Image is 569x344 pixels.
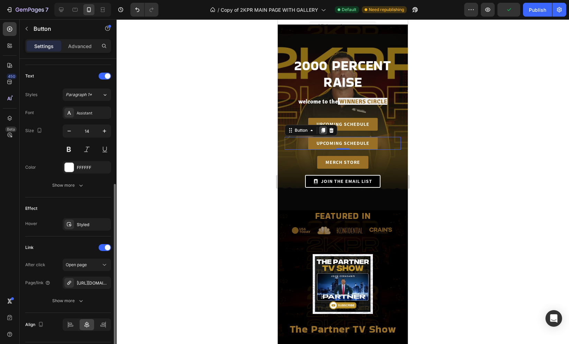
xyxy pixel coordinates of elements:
[25,320,45,329] div: Align
[52,182,84,189] div: Show more
[34,25,92,33] p: Button
[25,179,111,192] button: Show more
[25,110,34,116] div: Font
[369,7,404,13] span: Need republishing
[130,3,158,17] div: Undo/Redo
[63,89,111,101] button: Paragraph 1*
[25,164,36,170] div: Color
[63,259,111,271] button: Open page
[25,280,51,286] div: Page/link
[45,6,48,14] p: 7
[77,222,109,228] div: Styled
[218,6,219,13] span: /
[5,127,17,132] div: Beta
[77,280,109,286] div: [URL][DOMAIN_NAME]
[68,43,92,50] p: Advanced
[342,7,356,13] span: Default
[523,3,552,17] button: Publish
[3,3,52,17] button: 7
[25,126,44,136] div: Size
[77,110,109,116] div: Assistant
[221,6,318,13] span: Copy of 2KPR MAIN PAGE WITH GALLERY
[25,244,34,251] div: Link
[52,297,84,304] div: Show more
[66,92,92,98] span: Paragraph 1*
[25,73,34,79] div: Text
[25,295,111,307] button: Show more
[77,165,109,171] div: FFFFFF
[25,92,37,98] div: Styles
[545,310,562,327] div: Open Intercom Messenger
[278,19,408,344] iframe: To enrich screen reader interactions, please activate Accessibility in Grammarly extension settings
[66,262,87,267] span: Open page
[25,262,45,268] div: After click
[25,205,37,212] div: Effect
[529,6,546,13] div: Publish
[25,221,37,227] div: Hover
[34,43,54,50] p: Settings
[7,74,17,79] div: 450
